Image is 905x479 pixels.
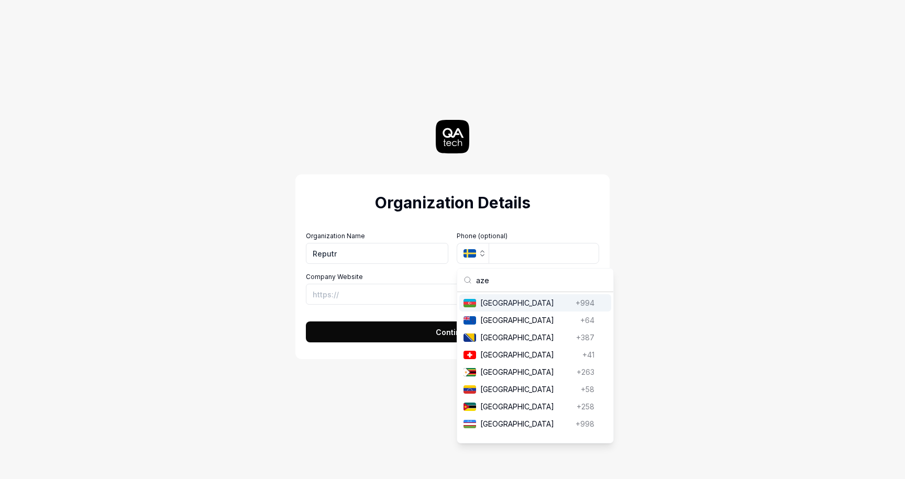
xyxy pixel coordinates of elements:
[306,231,448,241] label: Organization Name
[480,315,576,326] span: [GEOGRAPHIC_DATA]
[476,269,607,292] input: Search country...
[582,349,594,360] span: +41
[480,418,571,429] span: [GEOGRAPHIC_DATA]
[306,272,599,282] label: Company Website
[480,332,572,343] span: [GEOGRAPHIC_DATA]
[576,332,594,343] span: +387
[480,366,572,377] span: [GEOGRAPHIC_DATA]
[480,384,577,395] span: [GEOGRAPHIC_DATA]
[306,284,599,305] input: https://
[480,349,578,360] span: [GEOGRAPHIC_DATA]
[576,418,594,429] span: +998
[581,384,594,395] span: +58
[480,401,572,412] span: [GEOGRAPHIC_DATA]
[457,292,613,443] div: Suggestions
[436,327,470,338] span: Continue
[480,297,571,308] span: [GEOGRAPHIC_DATA]
[577,401,594,412] span: +258
[577,366,594,377] span: +263
[576,297,594,308] span: +994
[457,231,599,241] label: Phone (optional)
[306,321,599,342] button: Continue
[306,191,599,215] h2: Organization Details
[580,315,594,326] span: +64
